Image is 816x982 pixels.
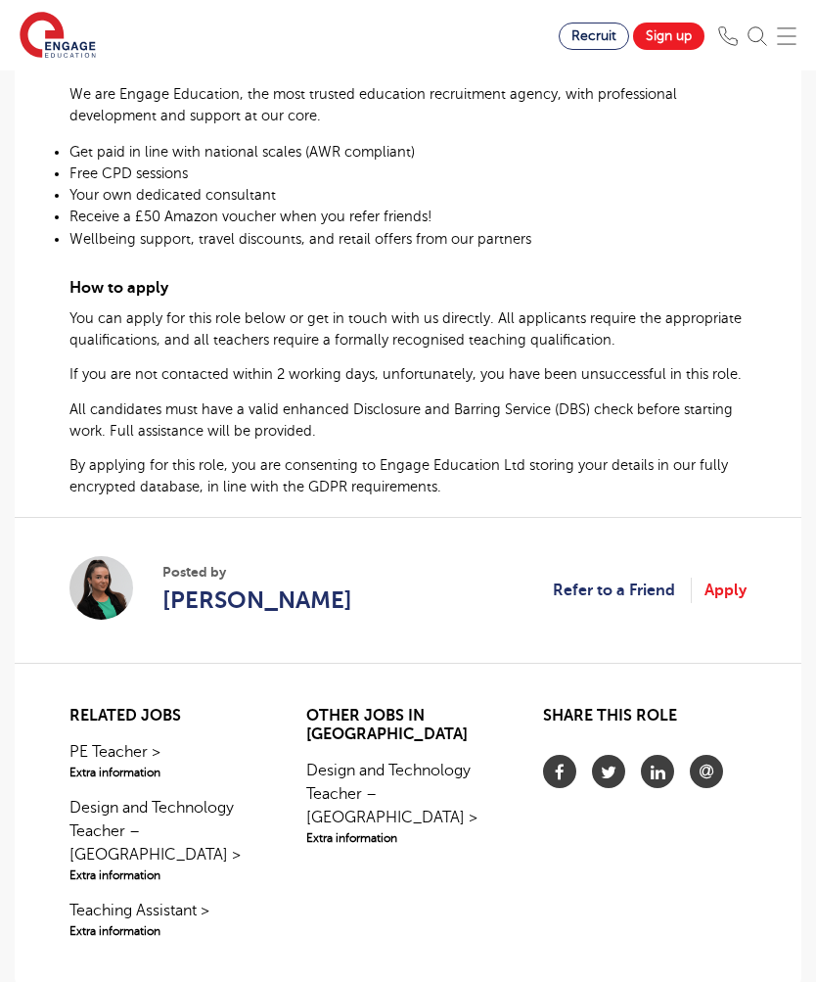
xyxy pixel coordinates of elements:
a: Design and Technology Teacher – [GEOGRAPHIC_DATA] >Extra information [69,796,273,884]
h2: Other jobs in [GEOGRAPHIC_DATA] [306,707,510,744]
a: Teaching Assistant >Extra information [69,899,273,940]
a: Design and Technology Teacher – [GEOGRAPHIC_DATA] >Extra information [306,759,510,847]
span: Receive a £50 Amazon voucher when you refer friends! [69,209,432,224]
span: Get paid in line with national scales (AWR compliant) [69,144,415,160]
span: We are Engage Education, the most trusted education recruitment agency, with professional develop... [69,86,677,123]
img: Search [748,26,767,46]
span: All candidates must have a valid enhanced Disclosure and Barring Service (DBS) check before start... [69,401,733,439]
h2: Related jobs [69,707,273,725]
span: Extra information [69,866,273,884]
span: By applying for this role, you are consenting to Engage Education Ltd storing your details in our... [69,457,728,494]
span: About us [69,56,135,73]
img: Phone [718,26,738,46]
a: Recruit [559,23,629,50]
a: PE Teacher >Extra information [69,740,273,781]
a: Apply [704,578,747,603]
span: Extra information [306,829,510,847]
span: Free CPD sessions [69,165,188,181]
span: You can apply for this role below or get in touch with us directly. All applicants require the ap... [69,310,742,348]
a: [PERSON_NAME] [162,583,352,618]
span: Your own dedicated consultant [69,187,276,203]
img: Engage Education [20,12,96,61]
span: Recruit [571,28,616,43]
a: Sign up [633,23,704,50]
span: Extra information [69,922,273,940]
span: Extra information [69,764,273,781]
img: Mobile Menu [777,26,796,46]
span: Posted by [162,562,352,583]
span: How to apply [69,279,168,297]
a: Refer to a Friend [553,578,692,603]
h2: Share this role [543,707,747,735]
span: If you are not contacted within 2 working days, unfortunately, you have been unsuccessful in this... [69,366,742,382]
span: Wellbeing support, travel discounts, and retail offers from our partners [69,231,531,247]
